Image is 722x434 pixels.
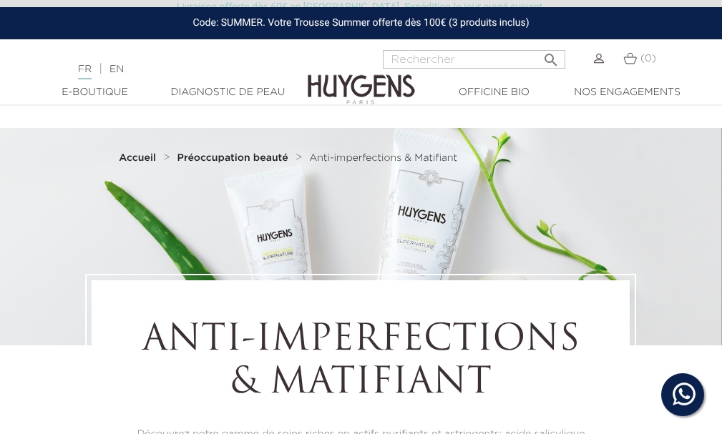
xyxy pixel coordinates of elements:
input: Rechercher [383,50,565,69]
a: Officine Bio [428,85,561,100]
a: EN [109,64,124,74]
a: FR [78,64,92,79]
i:  [542,47,560,64]
div: | [71,61,290,78]
span: Anti-imperfections & Matifiant [309,153,457,163]
strong: Accueil [119,153,156,163]
button:  [538,46,564,65]
a: Anti-imperfections & Matifiant [309,152,457,164]
a: Préoccupation beauté [177,152,292,164]
strong: Préoccupation beauté [177,153,288,163]
a: Accueil [119,152,159,164]
h1: Anti-imperfections & Matifiant [131,320,590,405]
span: (0) [640,54,656,64]
a: E-Boutique [29,85,162,100]
img: Huygens [308,51,415,107]
a: Nos engagements [561,85,694,100]
a: Diagnostic de peau [162,85,295,100]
